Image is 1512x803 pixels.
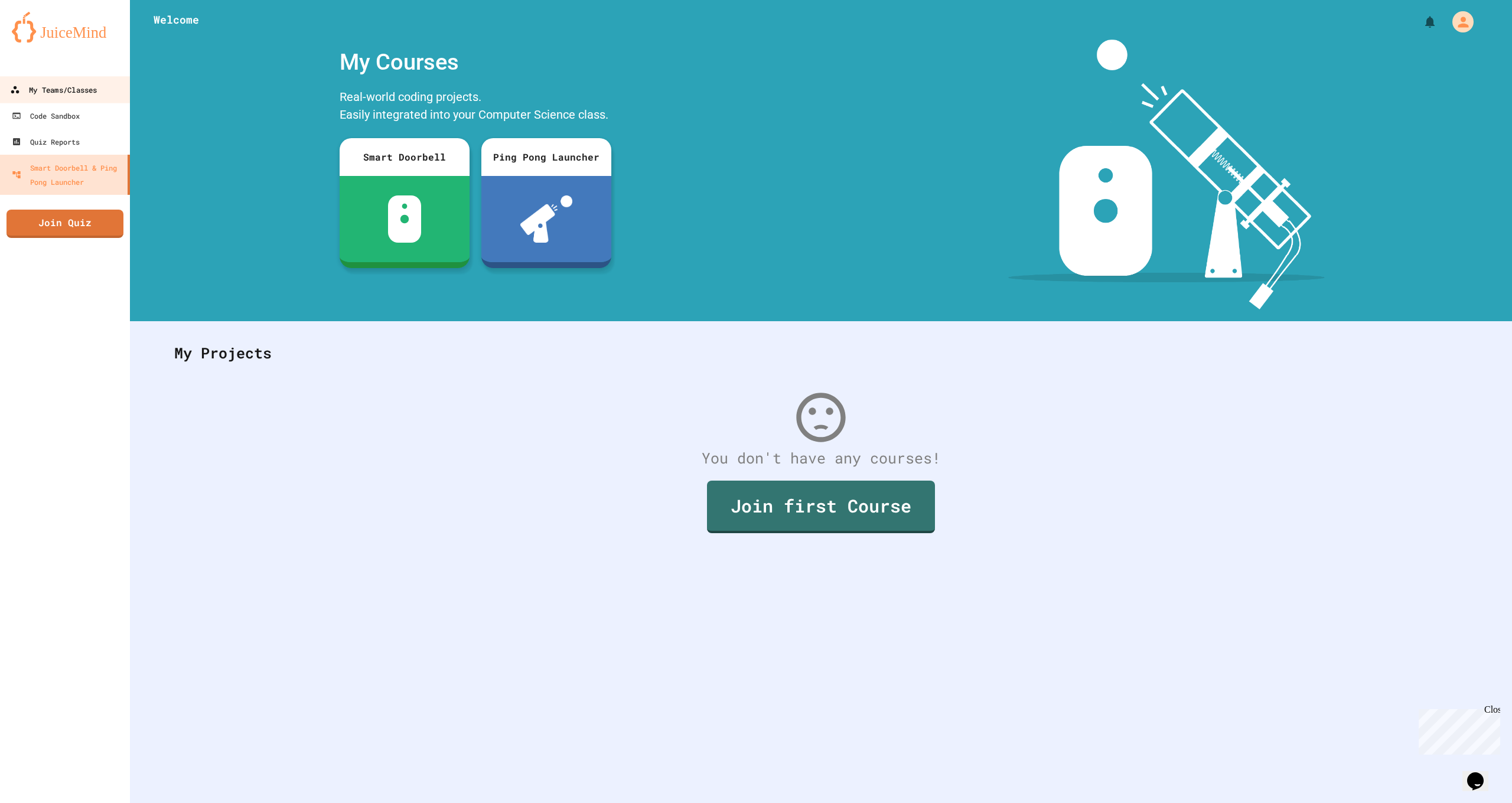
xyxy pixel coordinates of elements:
div: You don't have any courses! [162,447,1480,469]
div: Smart Doorbell & Ping Pong Launcher [12,161,123,189]
div: Code Sandbox [12,109,80,123]
iframe: chat widget [1414,704,1500,755]
a: Join Quiz [6,210,123,238]
div: My Account [1440,8,1477,35]
div: Smart Doorbell [340,138,470,176]
a: Join first Course [707,481,935,533]
iframe: chat widget [1462,756,1500,791]
div: Chat with us now!Close [5,5,82,75]
div: My Teams/Classes [10,83,97,97]
div: My Notifications [1401,12,1440,32]
img: sdb-white.svg [388,195,422,243]
img: logo-orange.svg [12,12,118,43]
div: Quiz Reports [12,135,80,149]
div: Real-world coding projects. Easily integrated into your Computer Science class. [334,85,617,129]
img: banner-image-my-projects.png [1008,40,1325,309]
div: My Projects [162,330,1480,376]
div: My Courses [334,40,617,85]
div: Ping Pong Launcher [481,138,611,176]
img: ppl-with-ball.png [520,195,573,243]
